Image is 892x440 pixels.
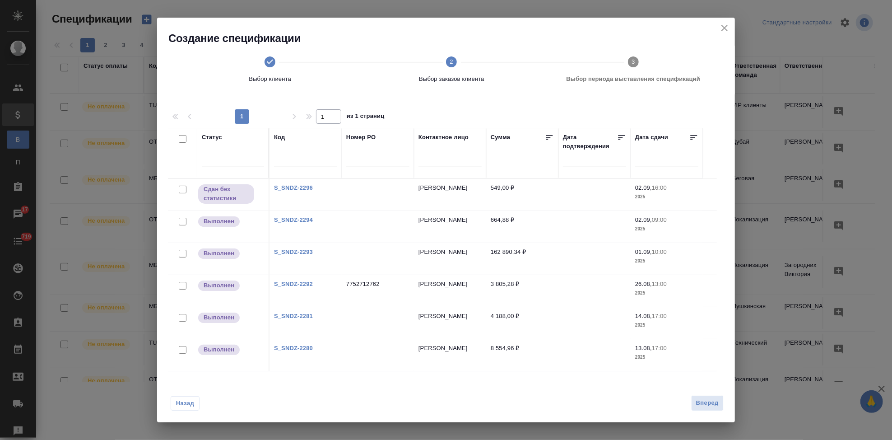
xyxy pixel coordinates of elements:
span: Выбор заказов клиента [364,75,539,84]
p: 2025 [635,257,698,266]
p: 2025 [635,353,698,362]
td: 8 554,96 ₽ [486,339,558,371]
div: Контактное лицо [418,133,469,142]
p: 02.09, [635,184,652,191]
span: Выбор клиента [183,75,357,84]
button: Вперед [691,395,724,411]
span: Назад [176,399,195,408]
td: 664,88 ₽ [486,211,558,243]
p: Выполнен [204,281,234,290]
td: [PERSON_NAME] [414,243,486,275]
p: 2025 [635,192,698,201]
p: 17:00 [652,345,667,351]
a: S_SNDZ-2281 [274,313,313,319]
td: 3 805,28 ₽ [486,275,558,307]
div: Номер PO [346,133,376,142]
div: Код [274,133,285,142]
button: Назад [171,396,200,411]
p: Сдан без статистики [204,185,249,203]
p: 13:00 [652,281,667,287]
p: Выполнен [204,217,234,226]
text: 3 [632,58,635,65]
p: 2025 [635,321,698,330]
div: Дата сдачи [635,133,668,145]
p: 13.08, [635,345,652,351]
p: 2025 [635,225,698,234]
td: [PERSON_NAME] [414,211,486,243]
a: S_SNDZ-2294 [274,216,313,223]
p: 02.09, [635,216,652,223]
p: 16:00 [652,184,667,191]
td: [PERSON_NAME] [414,179,486,211]
a: S_SNDZ-2293 [274,248,313,255]
a: S_SNDZ-2296 [274,184,313,191]
span: Вперед [696,398,719,408]
p: 10:00 [652,248,667,255]
p: 09:00 [652,216,667,223]
td: 549,00 ₽ [486,179,558,211]
div: Дата подтверждения [563,133,617,151]
button: close [718,21,731,35]
div: Сумма [491,133,510,145]
p: Выполнен [204,345,234,354]
p: Выполнен [204,249,234,258]
p: 17:00 [652,313,667,319]
span: из 1 страниц [347,111,385,124]
td: 7752712762 [342,275,414,307]
h2: Создание спецификации [168,31,735,46]
a: S_SNDZ-2292 [274,281,313,287]
p: 14.08, [635,313,652,319]
td: [PERSON_NAME] [414,339,486,371]
td: 4 188,00 ₽ [486,307,558,339]
div: Статус [202,133,222,142]
p: 26.08, [635,281,652,287]
td: [PERSON_NAME] [414,307,486,339]
text: 2 [450,58,453,65]
td: [PERSON_NAME] [414,275,486,307]
p: 01.09, [635,248,652,255]
p: 2025 [635,289,698,298]
span: Выбор периода выставления спецификаций [546,75,720,84]
a: S_SNDZ-2280 [274,345,313,351]
p: Выполнен [204,313,234,322]
td: 162 890,34 ₽ [486,243,558,275]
